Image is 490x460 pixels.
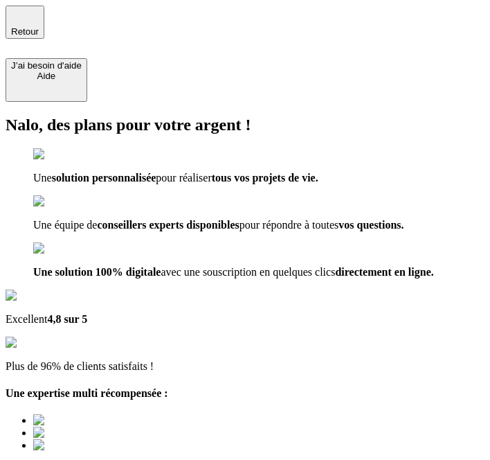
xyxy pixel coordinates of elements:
h4: Une expertise multi récompensée : [6,387,484,400]
span: Une [33,172,52,184]
button: J’ai besoin d'aideAide [6,58,87,102]
span: Une solution 100% digitale [33,266,161,278]
span: directement en ligne. [335,266,433,278]
img: checkmark [33,195,93,208]
img: reviews stars [6,337,74,349]
img: Best savings advice award [33,414,161,427]
img: checkmark [33,148,93,161]
span: Excellent [6,313,47,325]
button: Retour [6,6,44,39]
span: pour réaliser [156,172,211,184]
img: Best savings advice award [33,427,161,439]
div: Aide [11,71,82,81]
div: J’ai besoin d'aide [11,60,82,71]
h2: Nalo, des plans pour votre argent ! [6,116,484,134]
span: solution personnalisée [52,172,156,184]
span: Une équipe de [33,219,97,231]
img: Google Review [6,290,86,302]
span: conseillers experts disponibles [97,219,239,231]
span: Retour [11,26,39,37]
span: 4,8 sur 5 [47,313,87,325]
img: Best savings advice award [33,439,161,452]
p: Plus de 96% de clients satisfaits ! [6,360,484,373]
span: tous vos projets de vie. [212,172,318,184]
img: checkmark [33,242,93,255]
span: pour répondre à toutes [239,219,339,231]
span: avec une souscription en quelques clics [161,266,335,278]
span: vos questions. [338,219,403,231]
